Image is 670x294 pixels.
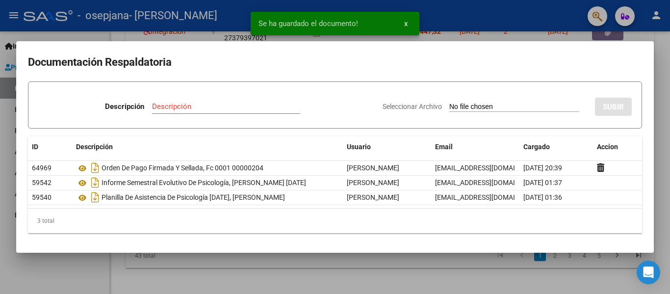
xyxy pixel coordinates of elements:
button: SUBIR [595,98,632,116]
i: Descargar documento [89,189,102,205]
span: Se ha guardado el documento! [258,19,358,28]
datatable-header-cell: Accion [593,136,642,158]
div: Orden De Pago Firmada Y Sellada, Fc 0001 00000204 [76,160,339,176]
span: [EMAIL_ADDRESS][DOMAIN_NAME] [435,193,544,201]
div: Informe Semestral Evolutivo De Psicología, [PERSON_NAME] [DATE] [76,175,339,190]
span: [DATE] 20:39 [523,164,562,172]
span: Email [435,143,453,151]
span: 59542 [32,179,52,187]
span: Descripción [76,143,113,151]
span: Usuario [347,143,371,151]
datatable-header-cell: Descripción [72,136,343,158]
span: SUBIR [603,103,624,111]
i: Descargar documento [89,175,102,190]
span: [EMAIL_ADDRESS][DOMAIN_NAME] [435,179,544,187]
span: [DATE] 01:37 [523,179,562,187]
span: [DATE] 01:36 [523,193,562,201]
datatable-header-cell: Email [431,136,519,158]
h2: Documentación Respaldatoria [28,53,642,72]
span: [PERSON_NAME] [347,193,399,201]
span: 59540 [32,193,52,201]
span: 64969 [32,164,52,172]
div: Open Intercom Messenger [637,261,660,284]
datatable-header-cell: ID [28,136,72,158]
button: x [396,15,415,32]
span: [PERSON_NAME] [347,164,399,172]
div: Planilla De Asistencia De Psicología [DATE], [PERSON_NAME] [76,189,339,205]
span: [PERSON_NAME] [347,179,399,187]
i: Descargar documento [89,160,102,176]
span: x [404,19,408,28]
p: Descripción [105,101,144,112]
span: Accion [597,143,618,151]
span: Cargado [523,143,550,151]
span: [EMAIL_ADDRESS][DOMAIN_NAME] [435,164,544,172]
span: Seleccionar Archivo [383,103,442,110]
div: 3 total [28,209,642,233]
span: ID [32,143,38,151]
datatable-header-cell: Usuario [343,136,431,158]
datatable-header-cell: Cargado [519,136,593,158]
